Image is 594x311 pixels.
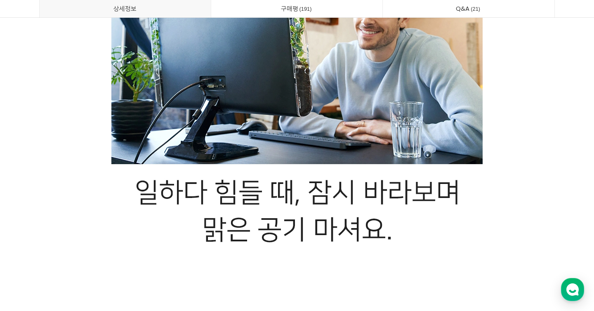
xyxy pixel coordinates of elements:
[26,255,31,262] span: 홈
[106,243,158,263] a: 설정
[54,243,106,263] a: 대화
[298,5,313,13] span: 191
[2,243,54,263] a: 홈
[469,5,481,13] span: 21
[75,255,85,262] span: 대화
[127,255,137,262] span: 설정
